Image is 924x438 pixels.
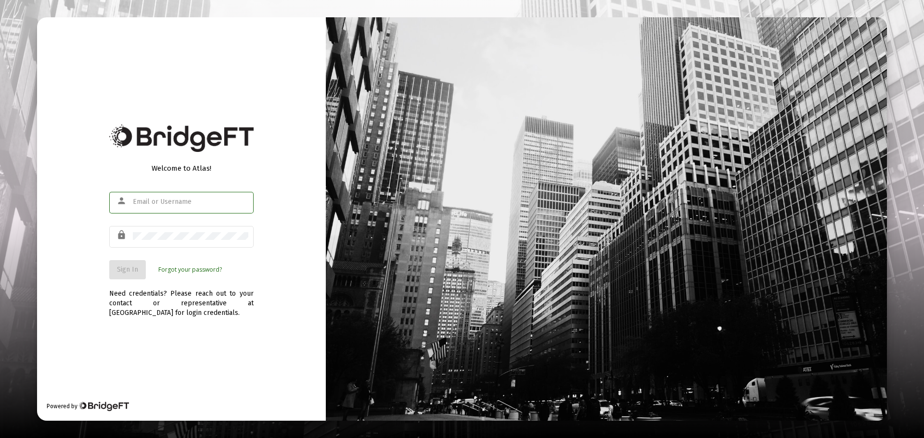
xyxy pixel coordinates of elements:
span: Sign In [117,265,138,274]
mat-icon: person [116,195,128,207]
img: Bridge Financial Technology Logo [109,125,254,152]
button: Sign In [109,260,146,279]
img: Bridge Financial Technology Logo [78,401,129,411]
input: Email or Username [133,198,248,206]
mat-icon: lock [116,229,128,241]
a: Forgot your password? [158,265,222,275]
div: Powered by [47,401,129,411]
div: Welcome to Atlas! [109,163,254,173]
div: Need credentials? Please reach out to your contact or representative at [GEOGRAPHIC_DATA] for log... [109,279,254,318]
